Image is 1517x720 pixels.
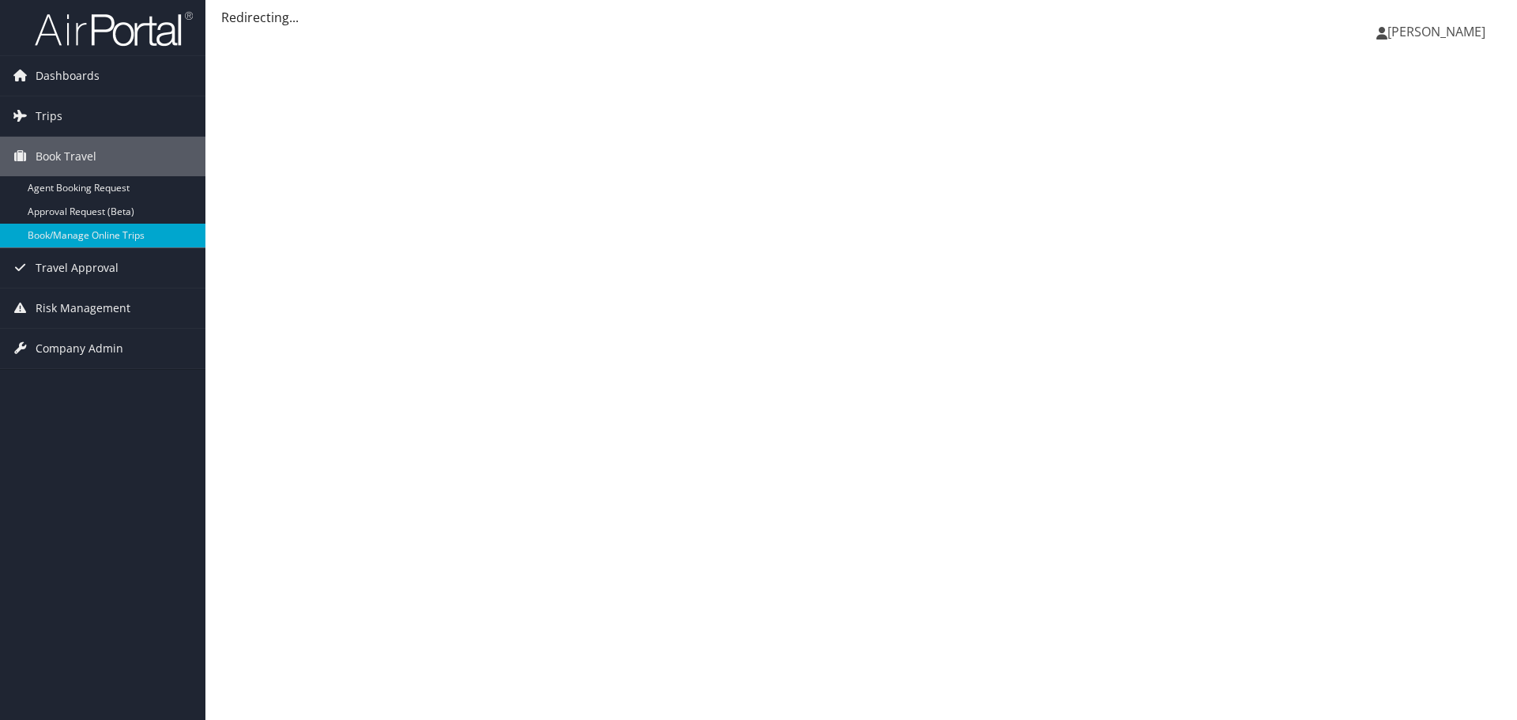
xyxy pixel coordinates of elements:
[36,288,130,328] span: Risk Management
[1387,23,1485,40] span: [PERSON_NAME]
[1376,8,1501,55] a: [PERSON_NAME]
[36,56,100,96] span: Dashboards
[36,137,96,176] span: Book Travel
[35,10,193,47] img: airportal-logo.png
[36,329,123,368] span: Company Admin
[36,248,119,288] span: Travel Approval
[221,8,1501,27] div: Redirecting...
[36,96,62,136] span: Trips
